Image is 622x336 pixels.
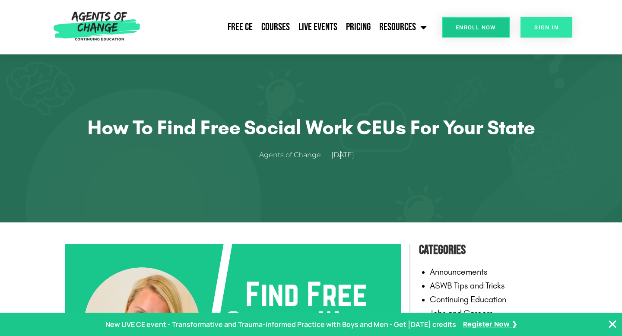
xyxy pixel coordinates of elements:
[223,16,257,38] a: Free CE
[331,149,363,162] a: [DATE]
[257,16,294,38] a: Courses
[430,280,505,291] a: ASWB Tips and Tricks
[520,17,572,38] a: SIGN IN
[331,151,354,159] time: [DATE]
[442,17,510,38] a: Enroll Now
[86,115,536,139] h1: How to Find Free Social Work CEUs for Your State
[430,266,488,277] a: Announcements
[463,318,517,331] a: Register Now ❯
[375,16,431,38] a: Resources
[456,25,496,30] span: Enroll Now
[144,16,432,38] nav: Menu
[342,16,375,38] a: Pricing
[259,149,321,162] span: Agents of Change
[534,25,559,30] span: SIGN IN
[607,319,618,330] button: Close Banner
[430,294,506,304] a: Continuing Education
[294,16,342,38] a: Live Events
[259,149,330,162] a: Agents of Change
[419,240,557,260] h4: Categories
[430,308,493,318] a: Jobs and Careers
[105,318,456,331] p: New LIVE CE event - Transformative and Trauma-informed Practice with Boys and Men - Get [DATE] cr...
